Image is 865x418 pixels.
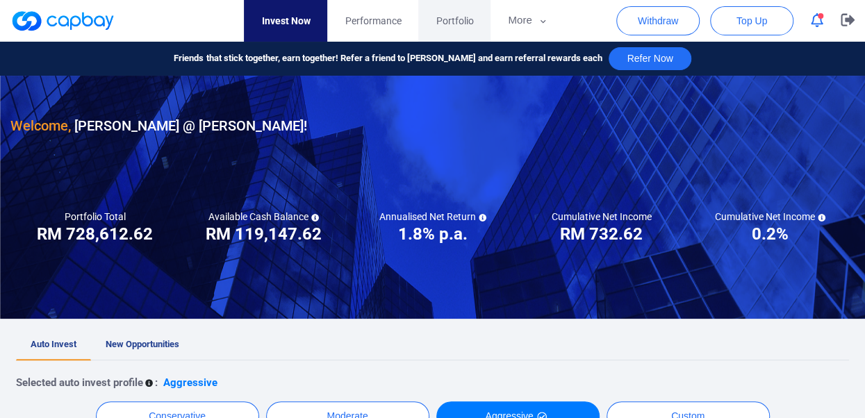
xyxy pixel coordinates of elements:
[65,210,126,223] h5: Portfolio Total
[609,47,691,70] button: Refer Now
[560,223,643,245] h3: RM 732.62
[398,223,468,245] h3: 1.8% p.a.
[10,117,71,134] span: Welcome,
[37,223,153,245] h3: RM 728,612.62
[736,14,767,28] span: Top Up
[208,210,319,223] h5: Available Cash Balance
[345,13,401,28] span: Performance
[752,223,789,245] h3: 0.2%
[16,374,143,391] p: Selected auto invest profile
[106,339,179,349] span: New Opportunities
[715,210,825,223] h5: Cumulative Net Income
[379,210,486,223] h5: Annualised Net Return
[436,13,473,28] span: Portfolio
[155,374,158,391] p: :
[31,339,76,349] span: Auto Invest
[174,51,602,66] span: Friends that stick together, earn together! Refer a friend to [PERSON_NAME] and earn referral rew...
[552,210,652,223] h5: Cumulative Net Income
[10,115,307,137] h3: [PERSON_NAME] @ [PERSON_NAME] !
[163,374,217,391] p: Aggressive
[710,6,793,35] button: Top Up
[616,6,700,35] button: Withdraw
[206,223,322,245] h3: RM 119,147.62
